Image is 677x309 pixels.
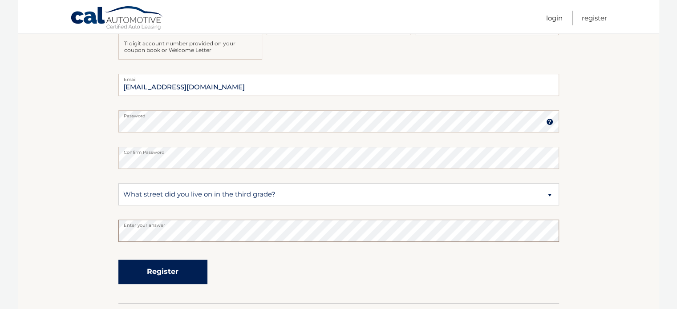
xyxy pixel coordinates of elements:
a: Register [582,11,607,25]
label: Password [118,110,559,117]
a: Login [546,11,563,25]
label: Enter your answer [118,220,559,227]
label: Email [118,74,559,81]
input: Email [118,74,559,96]
a: Cal Automotive [70,6,164,32]
img: tooltip.svg [546,118,553,125]
label: Confirm Password [118,147,559,154]
button: Register [118,260,207,284]
div: 11 digit account number provided on your coupon book or Welcome Letter [118,35,262,60]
